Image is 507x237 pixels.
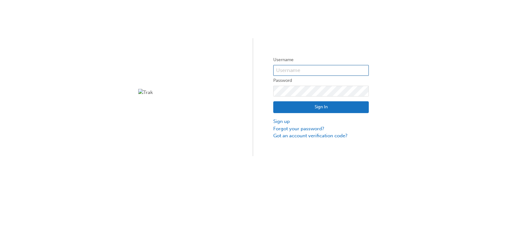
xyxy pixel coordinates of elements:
a: Forgot your password? [273,125,369,133]
button: Sign In [273,101,369,113]
img: Trak [138,89,234,96]
label: Username [273,56,369,64]
a: Got an account verification code? [273,132,369,140]
input: Username [273,65,369,76]
a: Sign up [273,118,369,125]
label: Password [273,77,369,84]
